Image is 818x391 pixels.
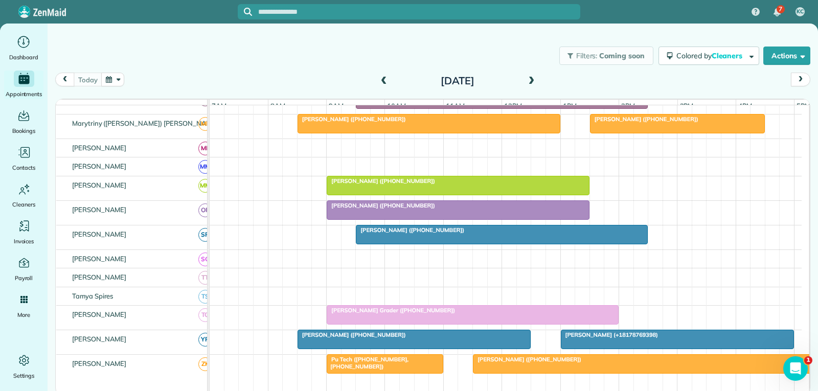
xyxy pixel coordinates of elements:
[198,271,212,285] span: TT
[502,102,524,110] span: 12pm
[244,8,252,16] svg: Focus search
[70,119,220,127] span: Marytriny ([PERSON_NAME]) [PERSON_NAME]
[794,102,812,110] span: 5pm
[4,218,43,246] a: Invoices
[198,252,212,266] span: SC
[791,73,810,86] button: next
[561,102,579,110] span: 1pm
[712,51,744,60] span: Cleaners
[70,292,116,300] span: Tamya Spires
[198,160,212,174] span: MM
[678,102,696,110] span: 3pm
[12,126,36,136] span: Bookings
[12,163,35,173] span: Contacts
[736,102,754,110] span: 4pm
[619,102,637,110] span: 2pm
[70,255,129,263] span: [PERSON_NAME]
[4,144,43,173] a: Contacts
[4,181,43,210] a: Cleaners
[4,255,43,283] a: Payroll
[385,102,408,110] span: 10am
[14,236,34,246] span: Invoices
[198,117,212,131] span: ME
[6,89,42,99] span: Appointments
[783,356,808,381] iframe: Intercom live chat
[297,331,406,338] span: [PERSON_NAME] ([PHONE_NUMBER])
[326,356,408,370] span: Pu Tech ([PHONE_NUMBER], [PHONE_NUMBER])
[4,71,43,99] a: Appointments
[472,356,582,363] span: [PERSON_NAME] ([PHONE_NUMBER])
[268,102,287,110] span: 8am
[198,333,212,347] span: YR
[198,308,212,322] span: TG
[779,5,782,13] span: 7
[589,116,699,123] span: [PERSON_NAME] ([PHONE_NUMBER])
[70,181,129,189] span: [PERSON_NAME]
[70,359,129,367] span: [PERSON_NAME]
[326,307,456,314] span: [PERSON_NAME] Grader ([PHONE_NUMBER])
[17,310,30,320] span: More
[4,352,43,381] a: Settings
[70,335,129,343] span: [PERSON_NAME]
[676,51,746,60] span: Colored by
[70,205,129,214] span: [PERSON_NAME]
[74,73,102,86] button: today
[70,162,129,170] span: [PERSON_NAME]
[198,179,212,193] span: MM
[797,8,804,16] span: KC
[198,357,212,371] span: ZK
[4,34,43,62] a: Dashboard
[70,273,129,281] span: [PERSON_NAME]
[4,107,43,136] a: Bookings
[766,1,788,24] div: 7 unread notifications
[763,47,810,65] button: Actions
[9,52,38,62] span: Dashboard
[210,102,229,110] span: 7am
[355,226,465,234] span: [PERSON_NAME] ([PHONE_NUMBER])
[70,230,129,238] span: [PERSON_NAME]
[326,202,436,209] span: [PERSON_NAME] ([PHONE_NUMBER])
[804,356,812,364] span: 1
[70,144,129,152] span: [PERSON_NAME]
[658,47,759,65] button: Colored byCleaners
[327,102,346,110] span: 9am
[15,273,33,283] span: Payroll
[198,290,212,304] span: TS
[70,310,129,318] span: [PERSON_NAME]
[198,228,212,242] span: SR
[394,75,521,86] h2: [DATE]
[55,73,75,86] button: prev
[12,199,35,210] span: Cleaners
[198,142,212,155] span: ML
[198,203,212,217] span: OR
[576,51,598,60] span: Filters:
[238,8,252,16] button: Focus search
[599,51,645,60] span: Coming soon
[444,102,467,110] span: 11am
[13,371,35,381] span: Settings
[326,177,436,185] span: [PERSON_NAME] ([PHONE_NUMBER])
[297,116,406,123] span: [PERSON_NAME] ([PHONE_NUMBER])
[560,331,658,338] span: [PERSON_NAME] (+18178769398)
